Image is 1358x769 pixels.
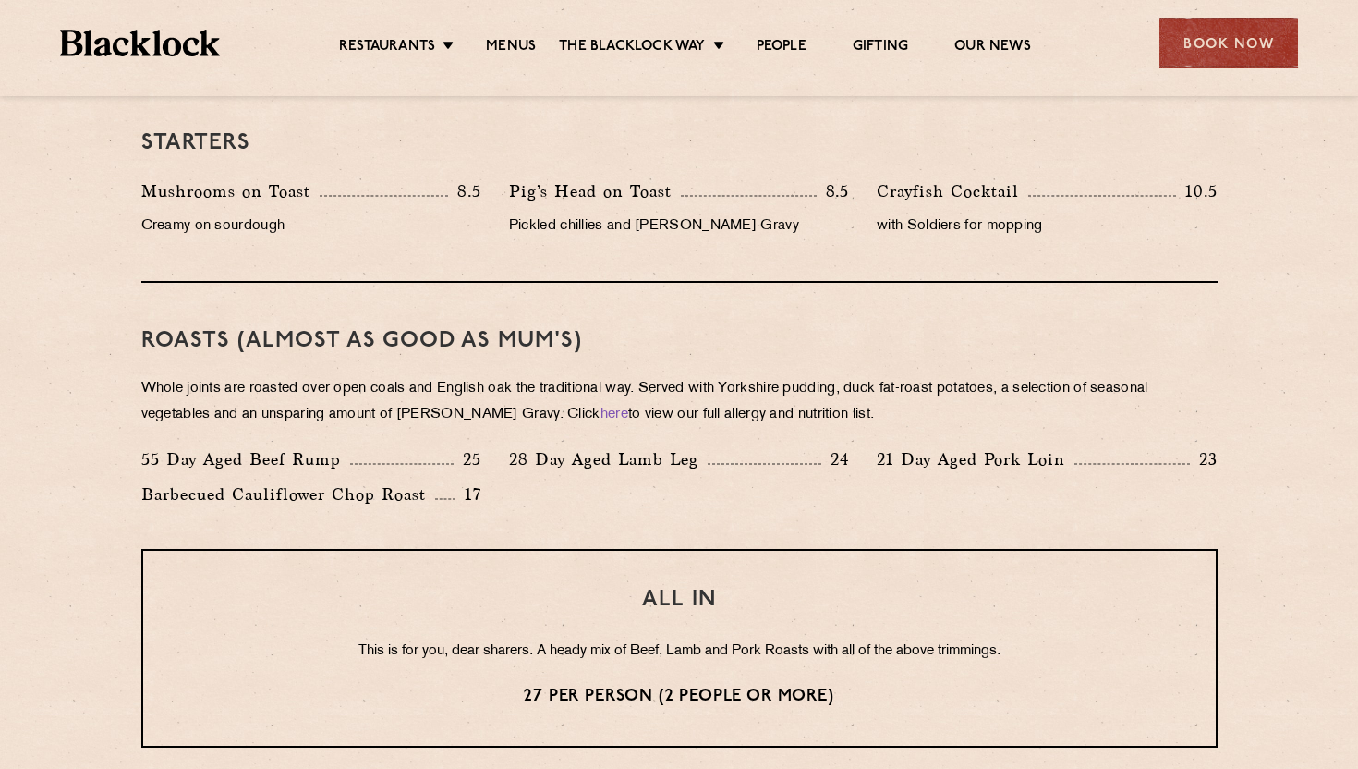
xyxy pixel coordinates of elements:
[1159,18,1298,68] div: Book Now
[509,214,849,239] p: Pickled chillies and [PERSON_NAME] Gravy
[821,447,849,471] p: 24
[1176,179,1217,203] p: 10.5
[454,447,481,471] p: 25
[559,38,705,58] a: The Blacklock Way
[141,376,1218,428] p: Whole joints are roasted over open coals and English oak the traditional way. Served with Yorkshi...
[60,30,220,56] img: BL_Textured_Logo-footer-cropped.svg
[877,178,1028,204] p: Crayfish Cocktail
[141,329,1218,353] h3: Roasts (Almost as good as Mum's)
[757,38,806,58] a: People
[141,214,481,239] p: Creamy on sourdough
[141,482,435,507] p: Barbecued Cauliflower Chop Roast
[1190,447,1218,471] p: 23
[877,446,1074,472] p: 21 Day Aged Pork Loin
[339,38,435,58] a: Restaurants
[180,588,1179,612] h3: ALL IN
[877,214,1217,239] p: with Soldiers for mopping
[600,408,628,421] a: here
[180,685,1179,709] p: 27 per person (2 people or more)
[448,179,481,203] p: 8.5
[141,178,320,204] p: Mushrooms on Toast
[141,131,1218,155] h3: Starters
[817,179,850,203] p: 8.5
[954,38,1031,58] a: Our News
[141,446,350,472] p: 55 Day Aged Beef Rump
[509,446,708,472] p: 28 Day Aged Lamb Leg
[486,38,536,58] a: Menus
[853,38,908,58] a: Gifting
[509,178,681,204] p: Pig’s Head on Toast
[455,482,481,507] p: 17
[180,640,1179,664] p: This is for you, dear sharers. A heady mix of Beef, Lamb and Pork Roasts with all of the above tr...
